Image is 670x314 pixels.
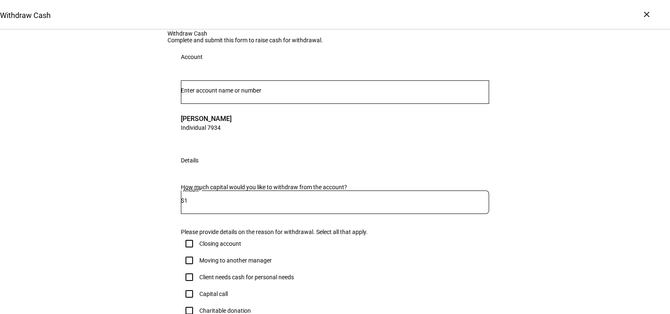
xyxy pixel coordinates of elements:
[181,157,198,164] div: Details
[640,8,653,21] div: ×
[181,114,232,124] span: [PERSON_NAME]
[199,257,272,264] div: Moving to another manager
[181,229,489,235] div: Please provide details on the reason for withdrawal. Select all that apply.
[181,184,489,190] div: How much capital would you like to withdraw from the account?
[181,87,489,94] input: Number
[181,54,203,60] div: Account
[181,124,232,131] span: Individual 7934
[199,274,294,281] div: Client needs cash for personal needs
[167,30,502,37] div: Withdraw Cash
[167,37,502,44] div: Complete and submit this form to raise cash for withdrawal.
[183,188,201,193] mat-label: Amount*
[199,240,241,247] div: Closing account
[199,307,251,314] div: Charitable donation
[181,197,184,204] span: $
[199,291,228,297] div: Capital call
